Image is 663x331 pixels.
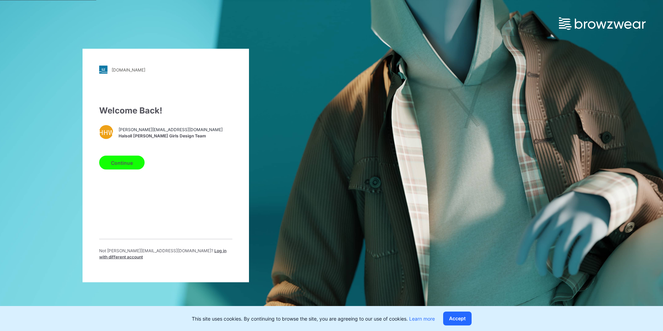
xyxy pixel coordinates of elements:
[409,316,435,322] a: Learn more
[99,104,232,117] div: Welcome Back!
[99,66,232,74] a: [DOMAIN_NAME]
[192,315,435,322] p: This site uses cookies. By continuing to browse the site, you are agreeing to our use of cookies.
[99,248,232,260] p: Not [PERSON_NAME][EMAIL_ADDRESS][DOMAIN_NAME] ?
[99,125,113,139] div: HHW
[99,66,107,74] img: stylezone-logo.562084cfcfab977791bfbf7441f1a819.svg
[559,17,646,30] img: browzwear-logo.e42bd6dac1945053ebaf764b6aa21510.svg
[119,133,223,139] span: Halsoll [PERSON_NAME] Girls Design Team
[99,156,145,170] button: Continue
[112,67,145,72] div: [DOMAIN_NAME]
[443,312,472,325] button: Accept
[119,126,223,133] span: [PERSON_NAME][EMAIL_ADDRESS][DOMAIN_NAME]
